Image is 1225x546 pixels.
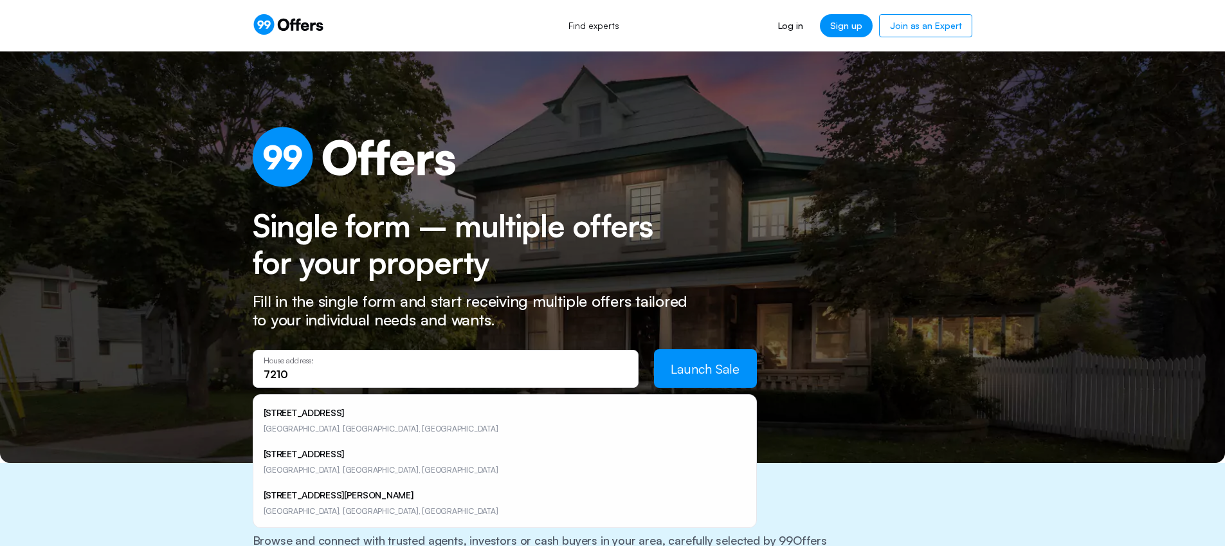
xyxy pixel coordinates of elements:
[768,14,813,37] a: Log in
[654,349,757,388] button: Launch Sale
[259,482,751,523] li: [STREET_ADDRESS][PERSON_NAME]
[259,400,751,441] li: [STREET_ADDRESS]
[253,208,680,282] h2: Single form – multiple offers for your property
[879,14,972,37] a: Join as an Expert
[264,424,498,433] span: [GEOGRAPHIC_DATA], [GEOGRAPHIC_DATA], [GEOGRAPHIC_DATA]
[264,506,498,516] span: [GEOGRAPHIC_DATA], [GEOGRAPHIC_DATA], [GEOGRAPHIC_DATA]
[264,465,498,475] span: [GEOGRAPHIC_DATA], [GEOGRAPHIC_DATA], [GEOGRAPHIC_DATA]
[264,367,628,381] input: Enter address...
[259,441,751,482] li: [STREET_ADDRESS]
[264,356,628,365] p: House address:
[253,292,703,329] p: Fill in the single form and start receiving multiple offers tailored to your individual needs and...
[554,12,633,40] a: Find experts
[820,14,873,37] a: Sign up
[671,361,740,377] span: Launch Sale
